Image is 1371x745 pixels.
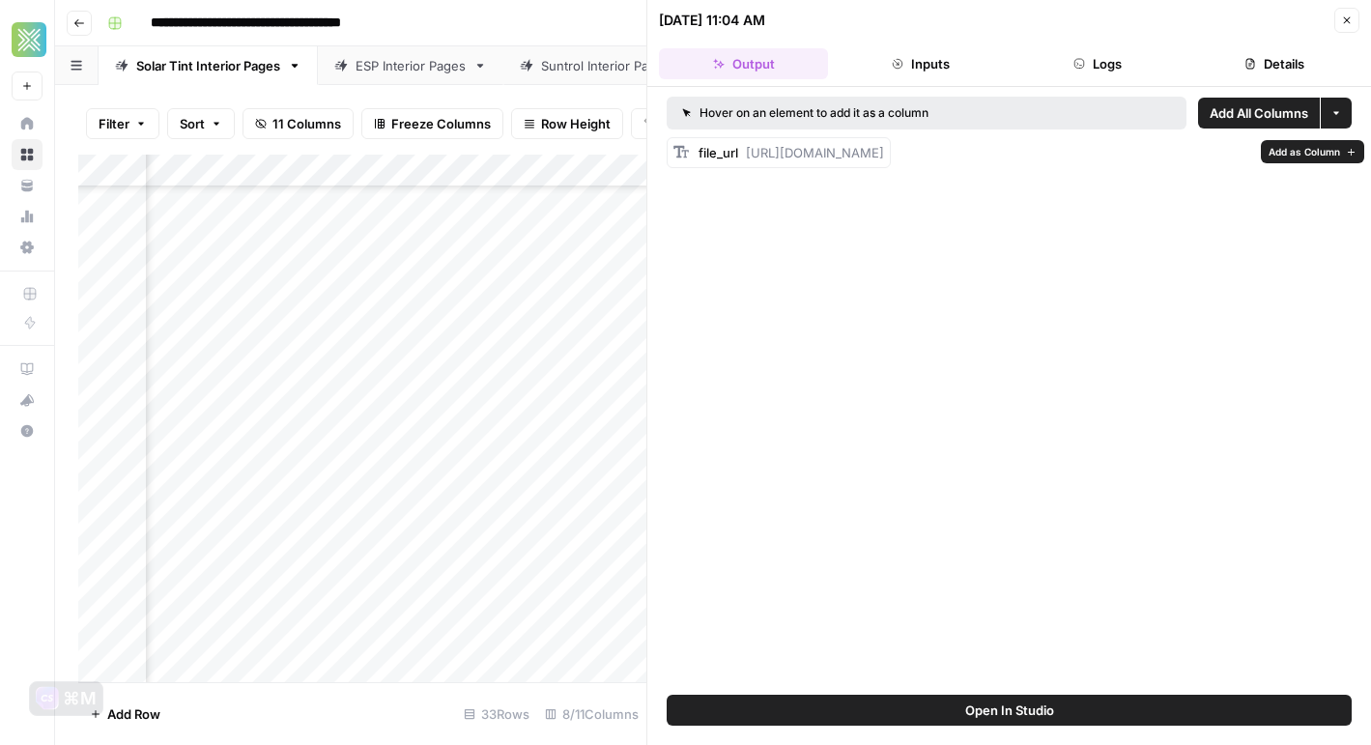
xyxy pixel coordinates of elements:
button: Inputs [836,48,1005,79]
span: Add All Columns [1210,103,1308,123]
span: file_url [699,145,738,160]
a: Your Data [12,170,43,201]
a: Suntrol Interior Pages [503,46,709,85]
a: Solar Tint Interior Pages [99,46,318,85]
div: Suntrol Interior Pages [541,56,671,75]
div: What's new? [13,386,42,415]
span: Open In Studio [965,701,1054,720]
div: ESP Interior Pages [356,56,466,75]
button: Open In Studio [667,695,1352,726]
a: Usage [12,201,43,232]
div: [DATE] 11:04 AM [659,11,765,30]
a: ESP Interior Pages [318,46,503,85]
button: Filter [86,108,159,139]
span: [URL][DOMAIN_NAME] [746,145,884,160]
a: AirOps Academy [12,354,43,385]
img: Xponent21 Logo [12,22,46,57]
span: Add Row [107,704,160,724]
button: Add All Columns [1198,98,1320,129]
span: Freeze Columns [391,114,491,133]
button: Details [1190,48,1359,79]
div: Hover on an element to add it as a column [682,104,1050,122]
span: Filter [99,114,129,133]
div: 8/11 Columns [537,699,646,730]
a: Settings [12,232,43,263]
span: Sort [180,114,205,133]
button: 11 Columns [243,108,354,139]
a: Browse [12,139,43,170]
button: Add Row [78,699,172,730]
div: Solar Tint Interior Pages [136,56,280,75]
span: 11 Columns [272,114,341,133]
button: Freeze Columns [361,108,503,139]
a: Home [12,108,43,139]
button: Sort [167,108,235,139]
button: Logs [1014,48,1183,79]
button: What's new? [12,385,43,415]
button: Output [659,48,828,79]
button: Workspace: Xponent21 [12,15,43,64]
button: Help + Support [12,415,43,446]
button: Row Height [511,108,623,139]
div: ⌘M [63,689,97,708]
div: 33 Rows [456,699,537,730]
span: Row Height [541,114,611,133]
